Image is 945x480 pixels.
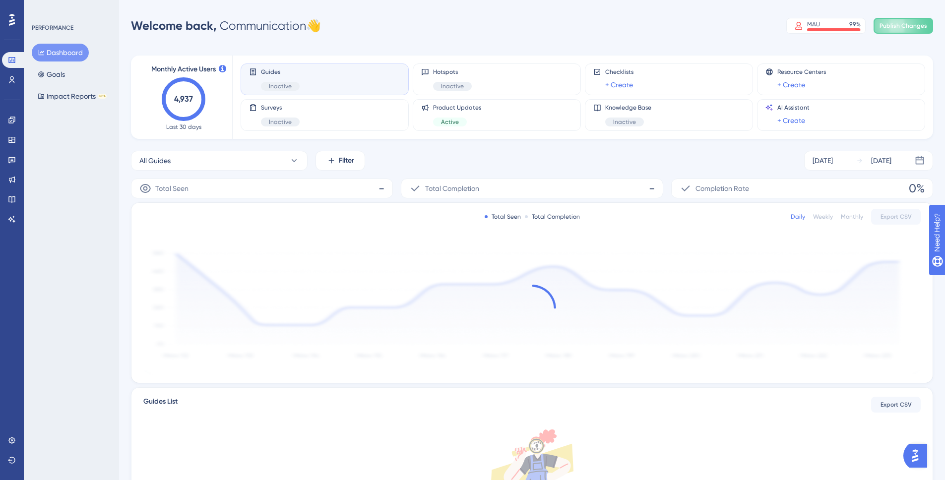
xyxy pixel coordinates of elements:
span: - [378,180,384,196]
div: BETA [98,94,107,99]
span: Total Completion [425,182,479,194]
div: Communication 👋 [131,18,321,34]
button: Filter [315,151,365,171]
a: + Create [777,115,805,126]
span: Welcome back, [131,18,217,33]
div: MAU [807,20,820,28]
span: 0% [909,180,925,196]
span: Surveys [261,104,300,112]
div: Total Completion [525,213,580,221]
span: Inactive [441,82,464,90]
span: Publish Changes [880,22,927,30]
span: Active [441,118,459,126]
span: Last 30 days [166,123,201,131]
span: Checklists [605,68,633,76]
a: + Create [605,79,633,91]
div: [DATE] [813,155,833,167]
button: Export CSV [871,209,921,225]
div: Daily [791,213,805,221]
button: All Guides [131,151,308,171]
span: Inactive [269,82,292,90]
span: Need Help? [23,2,62,14]
div: [DATE] [871,155,891,167]
span: Filter [339,155,354,167]
text: 4,937 [174,94,193,104]
iframe: UserGuiding AI Assistant Launcher [903,441,933,471]
div: Total Seen [485,213,521,221]
span: Completion Rate [695,182,749,194]
span: Inactive [269,118,292,126]
div: Monthly [841,213,863,221]
span: Product Updates [433,104,481,112]
span: Hotspots [433,68,472,76]
span: Total Seen [155,182,189,194]
span: Monthly Active Users [151,63,216,75]
div: PERFORMANCE [32,24,73,32]
button: Publish Changes [874,18,933,34]
a: + Create [777,79,805,91]
span: Knowledge Base [605,104,651,112]
span: - [649,180,655,196]
button: Export CSV [871,397,921,413]
span: Guides [261,68,300,76]
div: Weekly [813,213,833,221]
span: Export CSV [881,213,912,221]
button: Goals [32,65,71,83]
span: AI Assistant [777,104,810,112]
button: Impact ReportsBETA [32,87,113,105]
div: 99 % [849,20,861,28]
span: Guides List [143,396,178,414]
span: Inactive [613,118,636,126]
span: All Guides [139,155,171,167]
span: Export CSV [881,401,912,409]
button: Dashboard [32,44,89,61]
span: Resource Centers [777,68,826,76]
